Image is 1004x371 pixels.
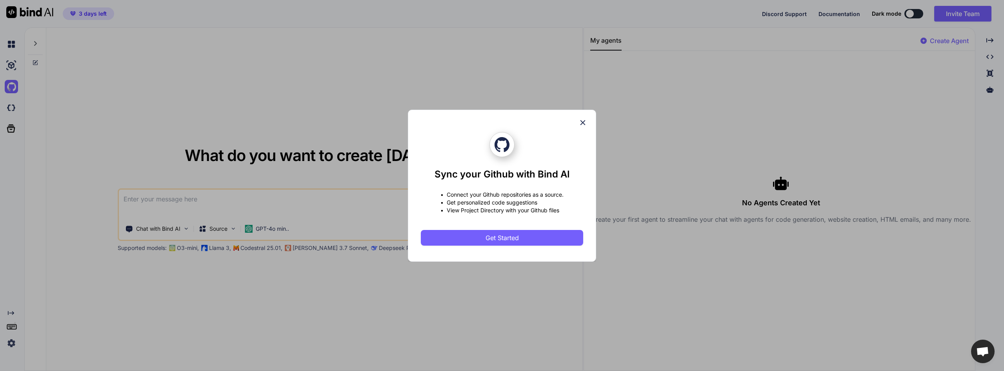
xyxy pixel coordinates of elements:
[435,168,570,181] h1: Sync your Github with Bind AI
[440,191,564,199] p: • Connect your Github repositories as a source.
[440,199,564,206] p: • Get personalized code suggestions
[971,340,995,363] div: Chat abierto
[486,233,519,243] span: Get Started
[421,230,583,246] button: Get Started
[440,206,564,214] p: • View Project Directory with your Github files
